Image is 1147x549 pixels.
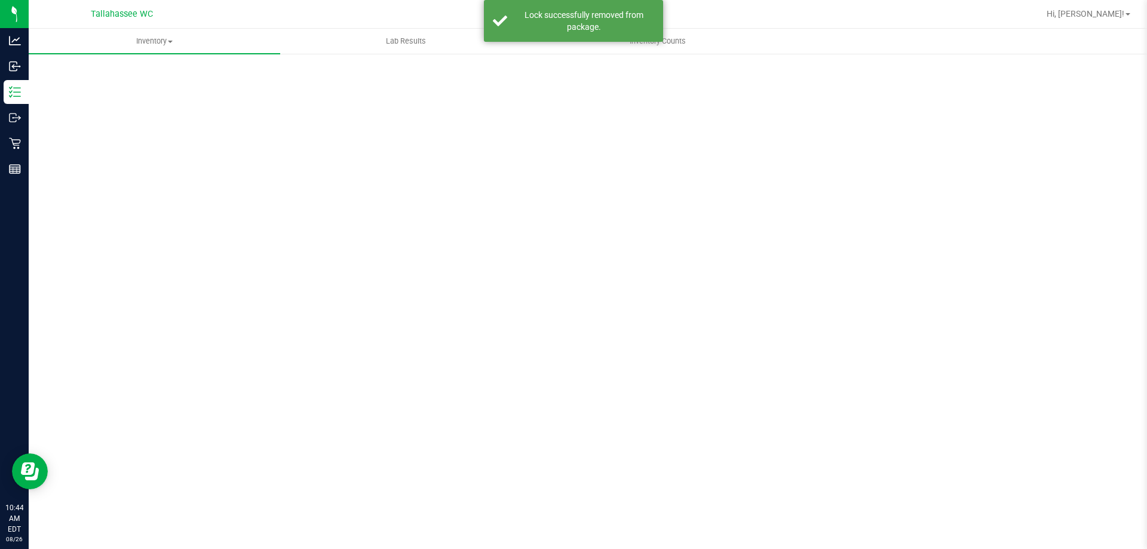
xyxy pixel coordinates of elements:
[12,453,48,489] iframe: Resource center
[5,502,23,535] p: 10:44 AM EDT
[280,29,532,54] a: Lab Results
[9,112,21,124] inline-svg: Outbound
[5,535,23,544] p: 08/26
[29,29,280,54] a: Inventory
[9,35,21,47] inline-svg: Analytics
[9,86,21,98] inline-svg: Inventory
[1047,9,1124,19] span: Hi, [PERSON_NAME]!
[9,60,21,72] inline-svg: Inbound
[9,163,21,175] inline-svg: Reports
[91,9,153,19] span: Tallahassee WC
[29,36,280,47] span: Inventory
[370,36,442,47] span: Lab Results
[514,9,654,33] div: Lock successfully removed from package.
[9,137,21,149] inline-svg: Retail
